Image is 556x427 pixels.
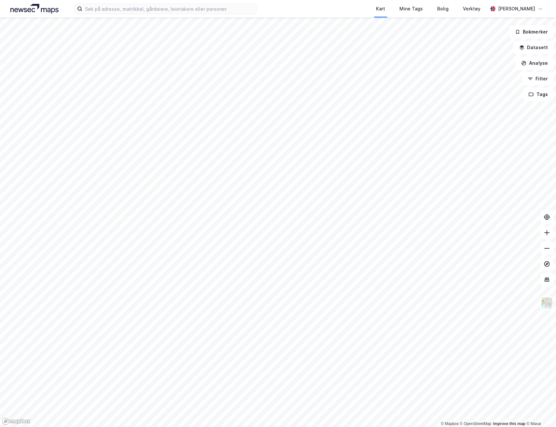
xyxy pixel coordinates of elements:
div: [PERSON_NAME] [498,5,535,13]
img: Z [541,297,553,309]
button: Tags [523,88,553,101]
button: Bokmerker [509,25,553,38]
button: Analyse [516,57,553,70]
input: Søk på adresse, matrikkel, gårdeiere, leietakere eller personer [82,4,256,14]
div: Verktøy [463,5,480,13]
button: Datasett [514,41,553,54]
div: Kart [376,5,385,13]
div: Mine Tags [399,5,423,13]
iframe: Chat Widget [523,396,556,427]
a: OpenStreetMap [460,421,492,426]
button: Filter [522,72,553,85]
div: Bolig [437,5,449,13]
a: Improve this map [493,421,525,426]
div: Kontrollprogram for chat [523,396,556,427]
a: Mapbox homepage [2,418,31,425]
img: logo.a4113a55bc3d86da70a041830d287a7e.svg [10,4,59,14]
a: Mapbox [441,421,459,426]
